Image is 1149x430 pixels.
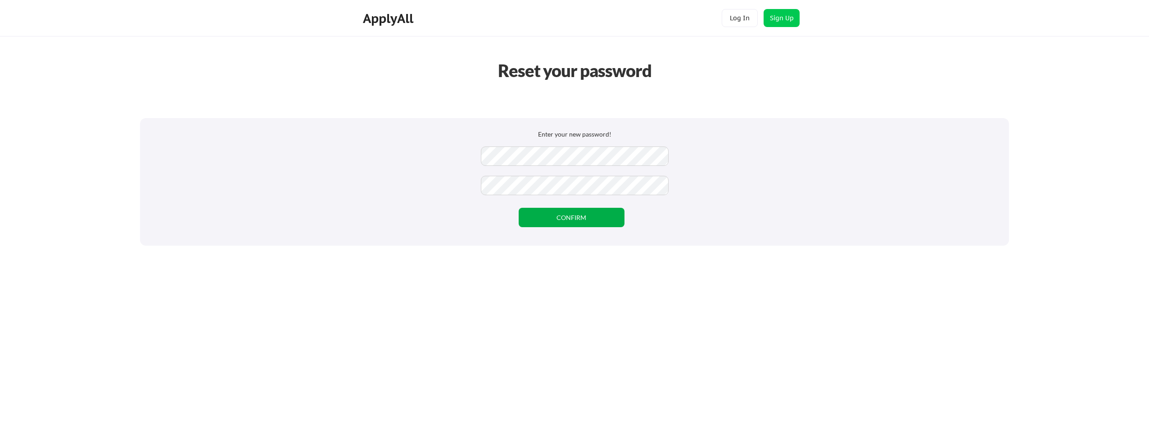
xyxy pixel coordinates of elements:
button: CONFIRM [519,208,624,227]
div: ApplyAll [363,11,416,26]
button: Sign Up [764,9,800,27]
button: Log In [722,9,758,27]
div: Reset your password [488,58,661,83]
div: Enter your new password! [158,130,991,139]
